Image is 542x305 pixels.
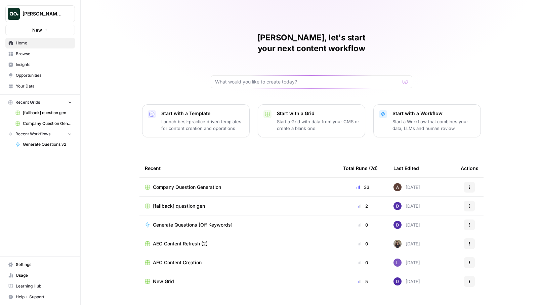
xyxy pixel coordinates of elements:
[343,159,378,177] div: Total Runs (7d)
[393,221,420,229] div: [DATE]
[142,104,250,137] button: Start with a TemplateLaunch best-practice driven templates for content creation and operations
[393,240,420,248] div: [DATE]
[343,184,383,191] div: 33
[393,221,402,229] img: 6clbhjv5t98vtpq4yyt91utag0vy
[258,104,365,137] button: Start with a GridStart a Grid with data from your CMS or create a blank one
[343,278,383,285] div: 5
[393,202,420,210] div: [DATE]
[343,222,383,228] div: 0
[5,48,75,59] a: Browse
[211,32,412,54] h1: [PERSON_NAME], let's start your next content workflow
[145,184,332,191] a: Company Question Generation
[393,259,420,267] div: [DATE]
[16,283,72,289] span: Learning Hub
[16,62,72,68] span: Insights
[153,203,205,209] span: [fallback] question gen
[393,277,420,285] div: [DATE]
[5,59,75,70] a: Insights
[5,270,75,281] a: Usage
[392,110,475,117] p: Start with a Workflow
[277,118,360,132] p: Start a Grid with data from your CMS or create a blank one
[277,110,360,117] p: Start with a Grid
[5,97,75,107] button: Recent Grids
[5,292,75,302] button: Help + Support
[393,240,402,248] img: n04lk3h3q0iujb8nvuuepb5yxxxi
[5,38,75,48] a: Home
[15,131,50,137] span: Recent Workflows
[343,203,383,209] div: 2
[5,259,75,270] a: Settings
[393,183,402,191] img: outd9nmvisznegtkgmf6r94nv2pn
[16,72,72,78] span: Opportunities
[5,281,75,292] a: Learning Hub
[16,40,72,46] span: Home
[343,240,383,247] div: 0
[393,159,419,177] div: Last Edited
[393,202,402,210] img: 6clbhjv5t98vtpq4yyt91utag0vy
[343,259,383,266] div: 0
[393,183,420,191] div: [DATE]
[153,259,202,266] span: AEO Content Creation
[161,110,244,117] p: Start with a Template
[153,240,208,247] span: AEO Content Refresh (2)
[145,203,332,209] a: [fallback] question gen
[393,277,402,285] img: 6clbhjv5t98vtpq4yyt91utag0vy
[153,184,221,191] span: Company Question Generation
[153,222,233,228] span: Generate Questions [Off Keywords]
[5,25,75,35] button: New
[16,272,72,278] span: Usage
[5,129,75,139] button: Recent Workflows
[12,107,75,118] a: [fallback] question gen
[23,110,72,116] span: [fallback] question gen
[12,118,75,129] a: Company Question Generation
[392,118,475,132] p: Start a Workflow that combines your data, LLMs and human review
[15,99,40,105] span: Recent Grids
[5,70,75,81] a: Opportunities
[145,259,332,266] a: AEO Content Creation
[145,222,332,228] a: Generate Questions [Off Keywords]
[161,118,244,132] p: Launch best-practice driven templates for content creation and operations
[461,159,478,177] div: Actions
[16,51,72,57] span: Browse
[16,262,72,268] span: Settings
[32,27,42,33] span: New
[5,5,75,22] button: Workspace: Dillon Test
[16,294,72,300] span: Help + Support
[215,78,400,85] input: What would you like to create today?
[16,83,72,89] span: Your Data
[8,8,20,20] img: Dillon Test Logo
[145,159,332,177] div: Recent
[12,139,75,150] a: Generate Questions v2
[145,240,332,247] a: AEO Content Refresh (2)
[5,81,75,92] a: Your Data
[373,104,481,137] button: Start with a WorkflowStart a Workflow that combines your data, LLMs and human review
[23,141,72,147] span: Generate Questions v2
[23,121,72,127] span: Company Question Generation
[23,10,63,17] span: [PERSON_NAME] Test
[153,278,174,285] span: New Grid
[393,259,402,267] img: rn7sh892ioif0lo51687sih9ndqw
[145,278,332,285] a: New Grid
